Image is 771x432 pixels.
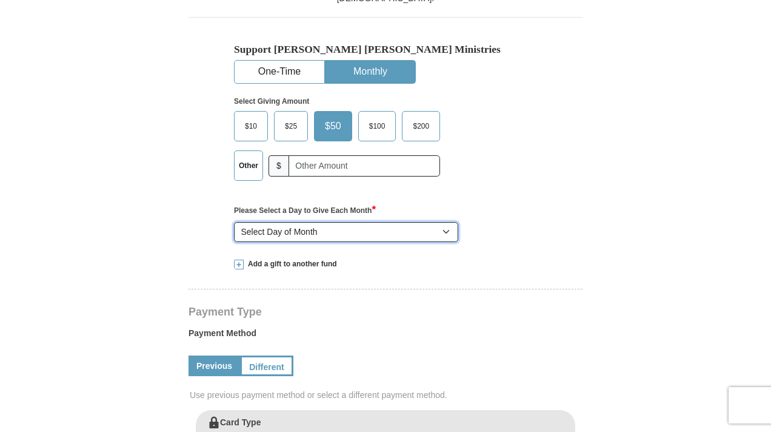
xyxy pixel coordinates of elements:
[325,61,415,83] button: Monthly
[234,206,376,215] strong: Please Select a Day to Give Each Month
[235,61,324,83] button: One-Time
[407,117,435,135] span: $200
[363,117,392,135] span: $100
[235,151,262,180] label: Other
[234,43,537,56] h5: Support [PERSON_NAME] [PERSON_NAME] Ministries
[189,327,582,345] label: Payment Method
[190,389,584,401] span: Use previous payment method or select a different payment method.
[189,307,582,317] h4: Payment Type
[319,117,347,135] span: $50
[234,97,309,106] strong: Select Giving Amount
[289,155,440,177] input: Other Amount
[279,117,303,135] span: $25
[269,155,289,177] span: $
[189,356,240,376] a: Previous
[239,117,263,135] span: $10
[244,259,337,269] span: Add a gift to another fund
[240,356,293,376] a: Different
